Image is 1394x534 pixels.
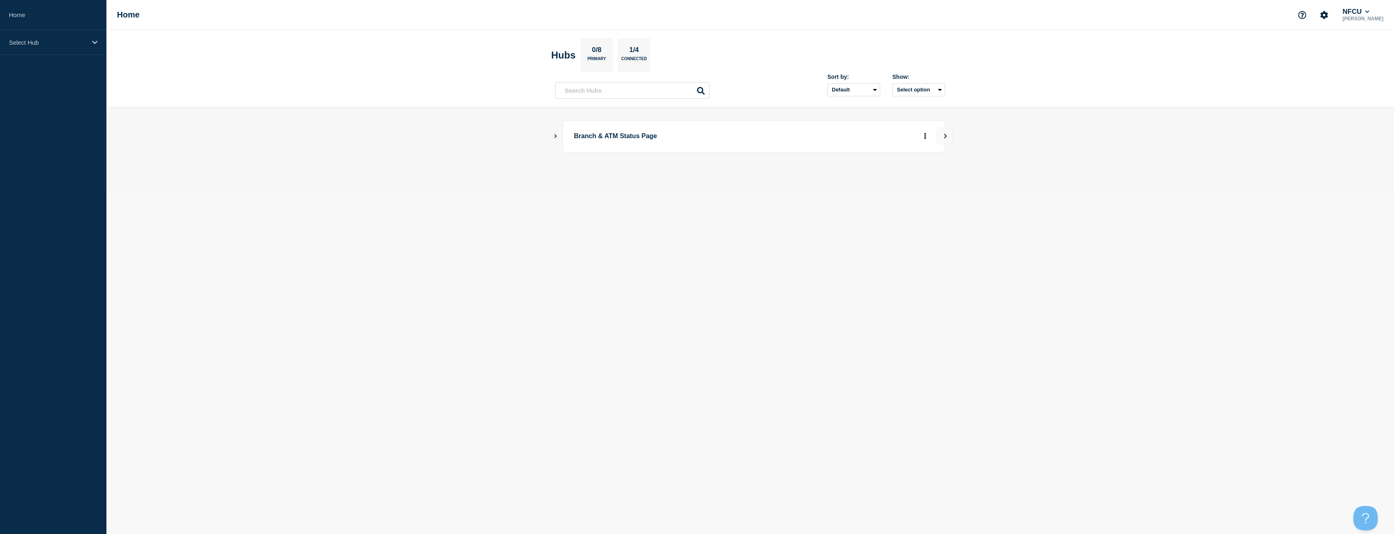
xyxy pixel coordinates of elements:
div: Show: [892,74,945,80]
h2: Hubs [551,50,576,61]
div: Sort by: [827,74,880,80]
h1: Home [117,10,140,20]
iframe: Help Scout Beacon - Open [1353,506,1378,530]
button: Support [1294,7,1311,24]
button: Select option [892,83,945,96]
p: 1/4 [626,46,642,56]
button: More actions [920,129,931,144]
p: Branch & ATM Status Page [574,129,799,144]
p: [PERSON_NAME] [1341,16,1385,22]
p: 0/8 [589,46,605,56]
button: View [937,128,953,144]
p: Primary [587,56,606,65]
button: Account settings [1316,7,1333,24]
button: NFCU [1341,8,1371,16]
p: Connected [621,56,647,65]
input: Search Hubs [555,82,710,99]
p: Select Hub [9,39,87,46]
button: Show Connected Hubs [554,133,558,139]
select: Sort by [827,83,880,96]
